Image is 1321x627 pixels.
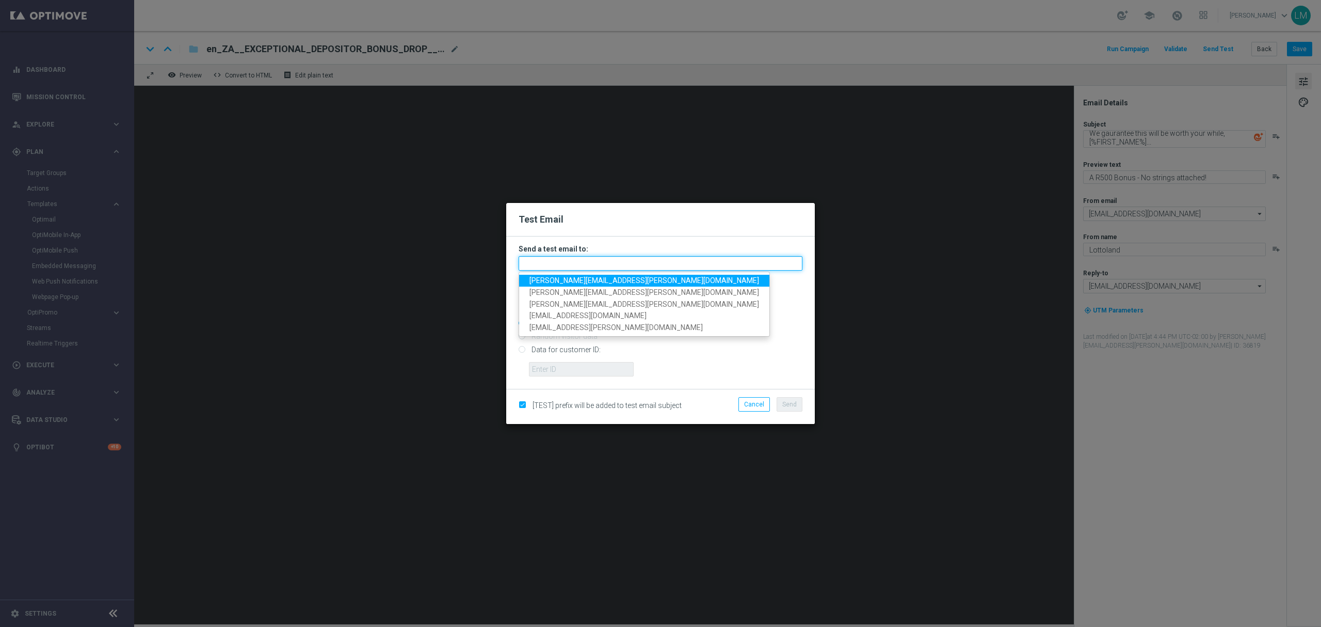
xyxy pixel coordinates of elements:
span: [EMAIL_ADDRESS][DOMAIN_NAME] [529,311,647,320]
span: [EMAIL_ADDRESS][PERSON_NAME][DOMAIN_NAME] [529,323,703,332]
button: Cancel [738,397,770,412]
a: [EMAIL_ADDRESS][DOMAIN_NAME] [519,310,769,322]
a: [PERSON_NAME][EMAIL_ADDRESS][PERSON_NAME][DOMAIN_NAME] [519,275,769,287]
button: Send [777,397,802,412]
span: [PERSON_NAME][EMAIL_ADDRESS][PERSON_NAME][DOMAIN_NAME] [529,288,759,296]
span: [TEST] prefix will be added to test email subject [533,401,682,410]
h2: Test Email [519,213,802,226]
a: [PERSON_NAME][EMAIL_ADDRESS][PERSON_NAME][DOMAIN_NAME] [519,287,769,299]
span: [PERSON_NAME][EMAIL_ADDRESS][PERSON_NAME][DOMAIN_NAME] [529,276,759,285]
h3: Send a test email to: [519,244,802,254]
input: Enter ID [529,362,634,377]
a: [PERSON_NAME][EMAIL_ADDRESS][PERSON_NAME][DOMAIN_NAME] [519,298,769,310]
span: Send [782,401,797,408]
span: [PERSON_NAME][EMAIL_ADDRESS][PERSON_NAME][DOMAIN_NAME] [529,300,759,308]
a: [EMAIL_ADDRESS][PERSON_NAME][DOMAIN_NAME] [519,322,769,334]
